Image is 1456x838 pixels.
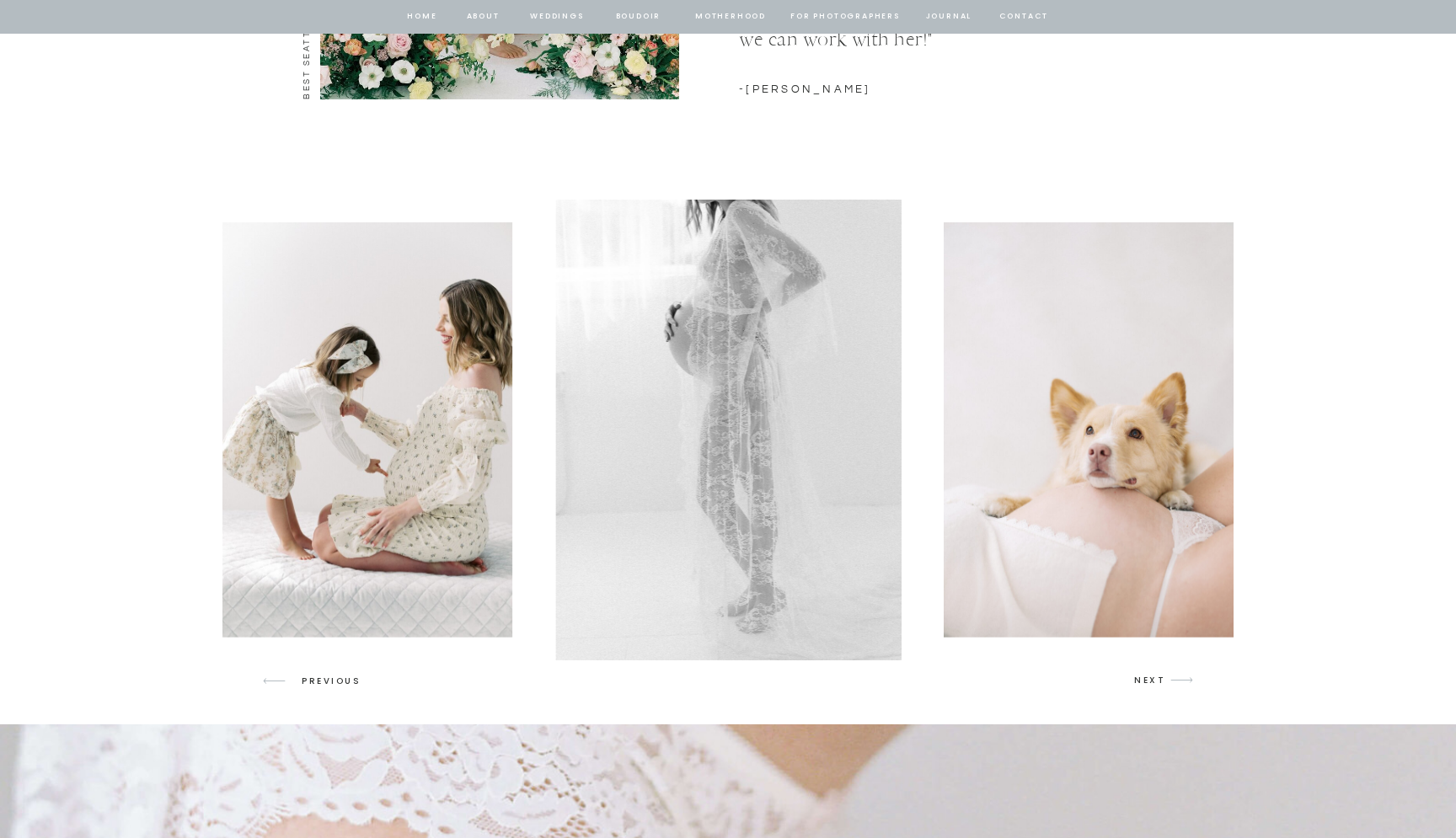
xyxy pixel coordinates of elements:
[555,200,901,660] img: black and white photo of pregnant belly in white lace robe photographed by Jacqueline Benét seatt...
[923,9,975,24] a: journal
[614,9,662,24] a: BOUDOIR
[944,222,1255,637] img: dog rests head on bare pregnant belly photographed showcasing seattle maternity photography by Ja...
[406,9,438,24] a: home
[790,9,900,24] a: for photographers
[201,222,512,637] img: toddler girl points to mom's pregnant belly photographed by seattle family and maternity photogra...
[465,9,500,24] a: about
[739,82,936,100] p: -[PERSON_NAME]
[302,674,367,689] p: PREVIOUS
[528,9,586,24] a: Weddings
[997,9,1051,24] a: contact
[695,9,765,24] a: Motherhood
[1134,673,1166,688] p: NEXT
